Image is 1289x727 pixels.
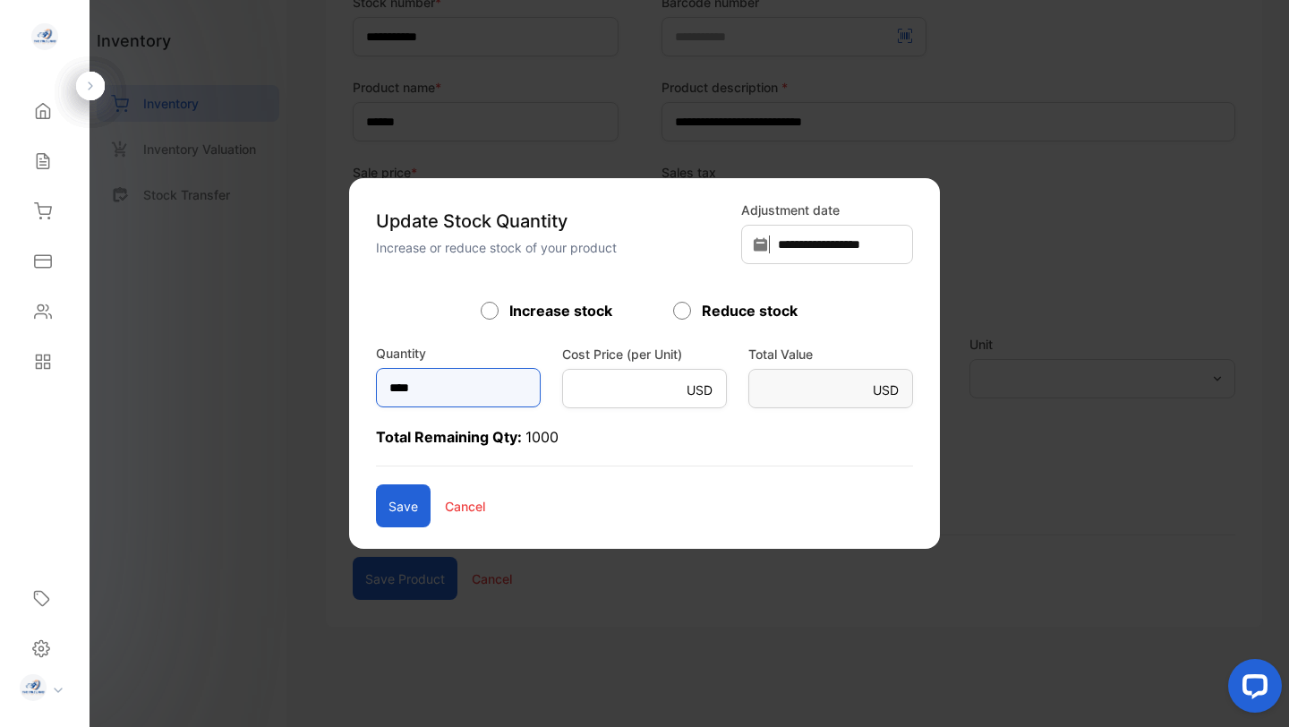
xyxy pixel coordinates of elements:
[525,428,559,446] span: 1000
[376,344,426,363] label: Quantity
[376,484,431,527] button: Save
[376,426,913,466] p: Total Remaining Qty:
[376,208,730,235] p: Update Stock Quantity
[20,674,47,701] img: profile
[687,381,713,399] p: USD
[445,497,485,516] p: Cancel
[1214,652,1289,727] iframe: LiveChat chat widget
[562,345,727,363] label: Cost Price (per Unit)
[376,238,730,257] p: Increase or reduce stock of your product
[509,300,612,321] label: Increase stock
[873,381,899,399] p: USD
[702,300,798,321] label: Reduce stock
[741,201,913,219] label: Adjustment date
[31,23,58,50] img: logo
[748,345,913,363] label: Total Value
